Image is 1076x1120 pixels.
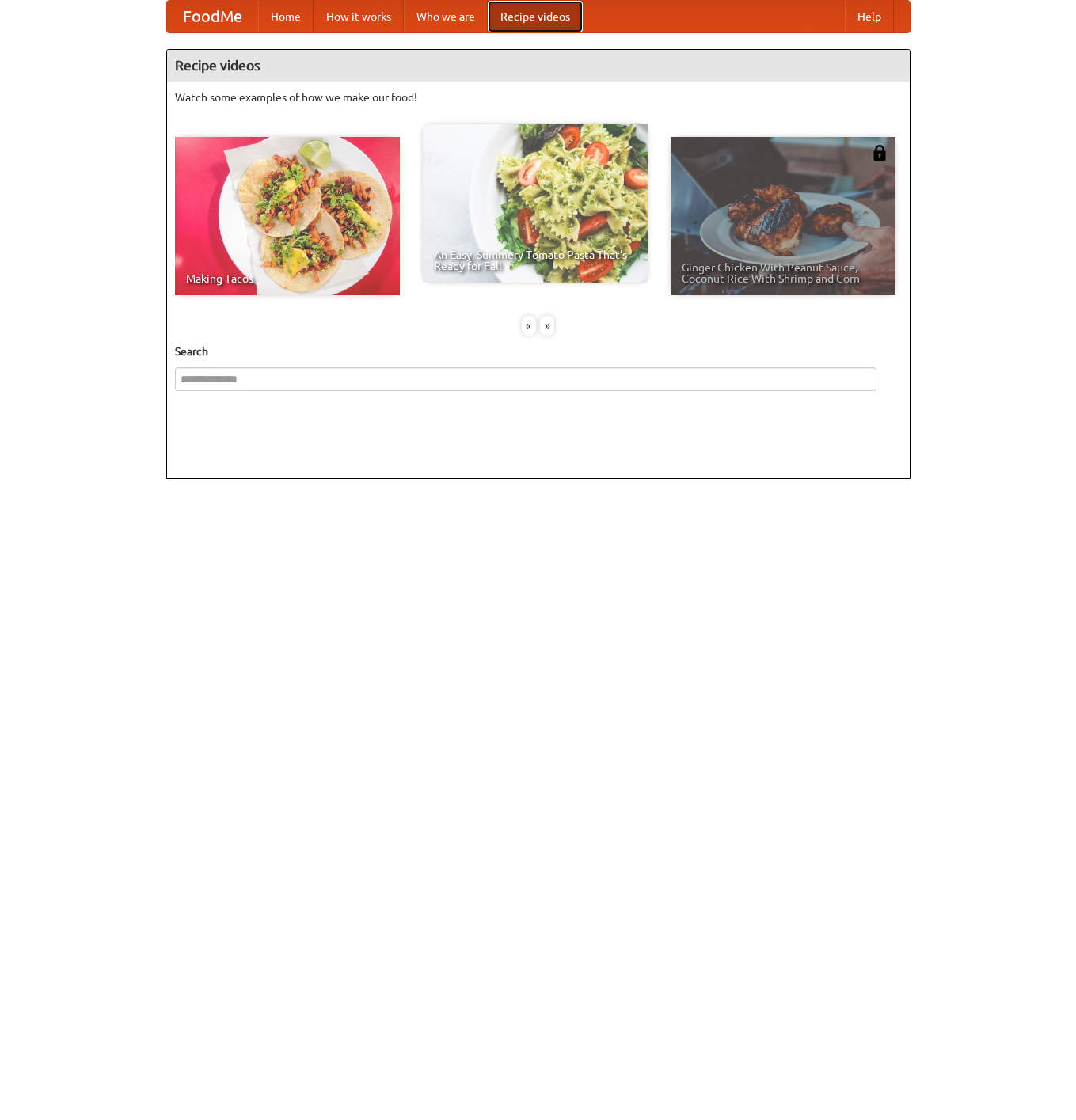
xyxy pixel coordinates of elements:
p: Watch some examples of how we make our food! [175,89,902,105]
h4: Recipe videos [167,50,910,82]
div: « [522,316,536,336]
img: 483408.png [872,145,888,161]
a: An Easy, Summery Tomato Pasta That's Ready for Fall [423,124,648,283]
a: How it works [314,1,404,32]
a: FoodMe [167,1,258,32]
a: Making Tacos [175,137,400,295]
span: An Easy, Summery Tomato Pasta That's Ready for Fall [434,249,637,271]
span: Making Tacos [186,273,389,284]
a: Recipe videos [488,1,583,32]
a: Who we are [404,1,488,32]
a: Help [845,1,894,32]
a: Home [258,1,314,32]
h5: Search [175,344,902,359]
div: » [540,316,554,336]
